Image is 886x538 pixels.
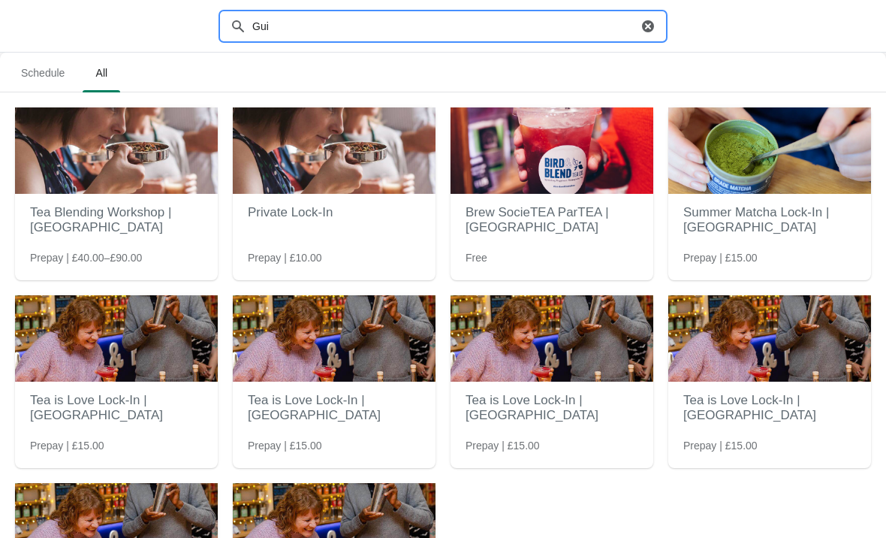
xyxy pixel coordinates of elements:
input: Search [252,13,637,40]
h2: Tea Blending Workshop | [GEOGRAPHIC_DATA] [30,198,203,243]
img: Tea Blending Workshop | Manchester [15,107,218,194]
img: Tea is Love Lock-In | Brighton [15,295,218,382]
h2: Tea is Love Lock-In | [GEOGRAPHIC_DATA] [683,385,856,431]
h2: Summer Matcha Lock-In | [GEOGRAPHIC_DATA] [683,198,856,243]
img: Summer Matcha Lock-In | Brighton [668,107,871,194]
button: Clear [640,19,655,34]
img: Tea is Love Lock-In | Cardiff [668,295,871,382]
img: Tea is Love Lock-In | London Borough [233,295,435,382]
span: Prepay | £15.00 [683,250,758,265]
span: All [83,59,120,86]
h2: Tea is Love Lock-In | [GEOGRAPHIC_DATA] [248,385,420,431]
img: Brew SocieTEA ParTEA | Nottingham [451,107,653,194]
span: Prepay | £15.00 [248,438,322,453]
span: Prepay | £15.00 [683,438,758,453]
span: Prepay | £10.00 [248,250,322,265]
span: Prepay | £15.00 [466,438,540,453]
h2: Tea is Love Lock-In | [GEOGRAPHIC_DATA] [466,385,638,431]
span: Prepay | £40.00–£90.00 [30,250,142,265]
img: Tea is Love Lock-In | Bristol [451,295,653,382]
img: Private Lock-In [233,107,435,194]
h2: Brew SocieTEA ParTEA | [GEOGRAPHIC_DATA] [466,198,638,243]
span: Prepay | £15.00 [30,438,104,453]
h2: Private Lock-In [248,198,420,228]
span: Schedule [9,59,77,86]
h2: Tea is Love Lock-In | [GEOGRAPHIC_DATA] [30,385,203,431]
span: Free [466,250,487,265]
